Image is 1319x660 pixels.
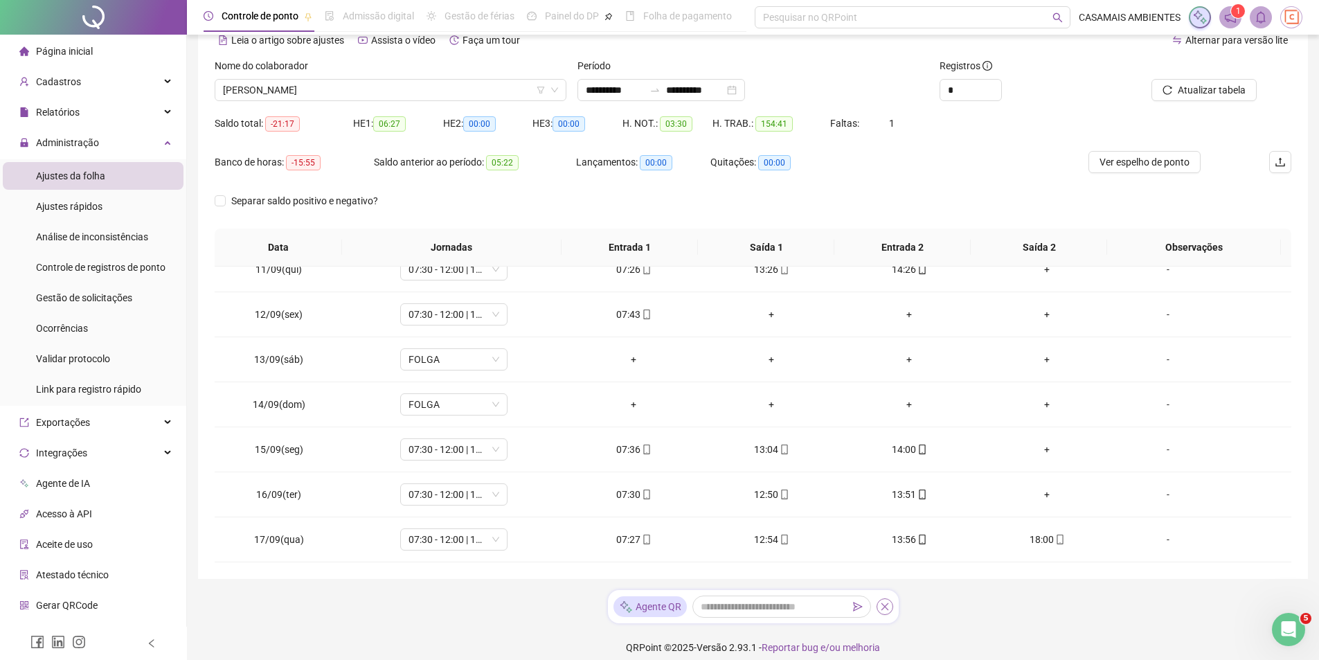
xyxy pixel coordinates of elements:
[545,10,599,21] span: Painel do DP
[1127,397,1209,412] div: -
[649,84,661,96] span: to
[562,229,698,267] th: Entrada 1
[982,61,992,71] span: info-circle
[36,353,110,364] span: Validar protocolo
[1178,82,1246,98] span: Atualizar tabela
[643,10,732,21] span: Folha de pagamento
[223,80,558,100] span: SIDNEY RICARDO ROCHA ARAUJO
[1281,7,1302,28] img: 65236
[222,10,298,21] span: Controle de ponto
[36,323,88,334] span: Ocorrências
[1236,6,1241,16] span: 1
[254,534,304,545] span: 17/09(qua)
[36,292,132,303] span: Gestão de solicitações
[622,116,712,132] div: H. NOT.:
[1255,11,1267,24] span: bell
[1054,535,1065,544] span: mobile
[989,487,1105,502] div: +
[409,529,499,550] span: 07:30 - 12:00 | 13:12 - 17:30
[640,535,652,544] span: mobile
[449,35,459,45] span: history
[714,397,829,412] div: +
[778,445,789,454] span: mobile
[576,487,692,502] div: 07:30
[19,509,29,519] span: api
[36,478,90,489] span: Agente de IA
[215,116,353,132] div: Saldo total:
[532,116,622,132] div: HE 3:
[1127,262,1209,277] div: -
[697,642,727,653] span: Versão
[1300,613,1311,624] span: 5
[36,107,80,118] span: Relatórios
[989,532,1105,547] div: 18:00
[255,264,302,275] span: 11/09(qui)
[1151,79,1257,101] button: Atualizar tabela
[778,490,789,499] span: mobile
[215,229,342,267] th: Data
[1100,154,1190,170] span: Ver espelho de ponto
[36,262,165,273] span: Controle de registros de ponto
[649,84,661,96] span: swap-right
[852,442,967,457] div: 14:00
[1052,12,1063,23] span: search
[576,154,710,170] div: Lançamentos:
[576,532,692,547] div: 07:27
[1079,10,1181,25] span: CASAMAIS AMBIENTES
[1172,35,1182,45] span: swap
[852,487,967,502] div: 13:51
[577,58,620,73] label: Período
[1231,4,1245,18] sup: 1
[1224,11,1237,24] span: notification
[640,310,652,319] span: mobile
[36,447,87,458] span: Integrações
[286,155,321,170] span: -15:55
[374,154,576,170] div: Saldo anterior ao período:
[889,118,895,129] span: 1
[576,352,692,367] div: +
[36,170,105,181] span: Ajustes da folha
[36,417,90,428] span: Exportações
[371,35,436,46] span: Assista o vídeo
[1107,229,1281,267] th: Observações
[916,490,927,499] span: mobile
[604,12,613,21] span: pushpin
[304,12,312,21] span: pushpin
[852,397,967,412] div: +
[342,229,562,267] th: Jornadas
[989,397,1105,412] div: +
[215,58,317,73] label: Nome do colaborador
[714,307,829,322] div: +
[916,265,927,274] span: mobile
[72,635,86,649] span: instagram
[463,35,520,46] span: Faça um tour
[409,439,499,460] span: 07:30 - 12:00 | 13:12 - 17:30
[36,569,109,580] span: Atestado técnico
[19,46,29,56] span: home
[1127,487,1209,502] div: -
[373,116,406,132] span: 06:27
[619,600,633,614] img: sparkle-icon.fc2bf0ac1784a2077858766a79e2daf3.svg
[852,262,967,277] div: 14:26
[463,116,496,132] span: 00:00
[36,46,93,57] span: Página inicial
[231,35,344,46] span: Leia o artigo sobre ajustes
[830,118,861,129] span: Faltas:
[989,262,1105,277] div: +
[550,86,559,94] span: down
[852,532,967,547] div: 13:56
[640,490,652,499] span: mobile
[51,635,65,649] span: linkedin
[1272,613,1305,646] iframe: Intercom live chat
[19,418,29,427] span: export
[256,489,301,500] span: 16/09(ter)
[30,635,44,649] span: facebook
[1163,85,1172,95] span: reload
[989,442,1105,457] div: +
[714,487,829,502] div: 12:50
[409,394,499,415] span: FOLGA
[989,352,1105,367] div: +
[19,600,29,610] span: qrcode
[1185,35,1288,46] span: Alternar para versão lite
[916,445,927,454] span: mobile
